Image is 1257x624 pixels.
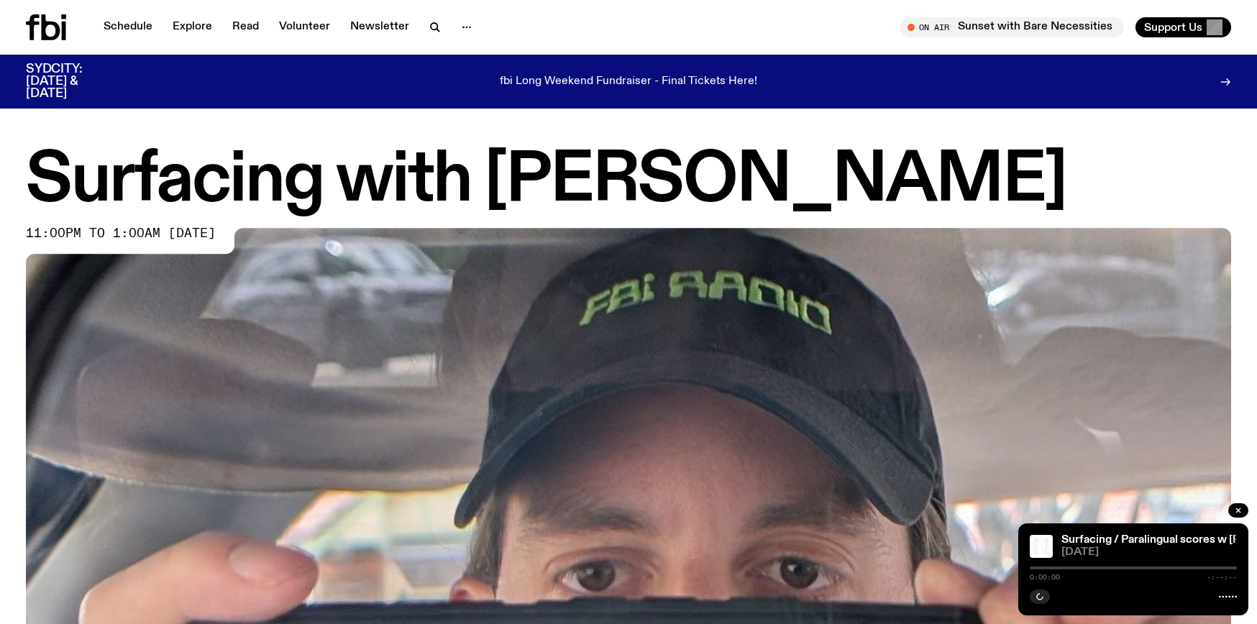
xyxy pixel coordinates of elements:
[164,17,221,37] a: Explore
[270,17,339,37] a: Volunteer
[1030,535,1053,558] img: Paralingual scores by Clara Mosconi
[900,17,1124,37] button: On AirSunset with Bare Necessities
[1061,547,1237,558] span: [DATE]
[26,149,1231,214] h1: Surfacing with [PERSON_NAME]
[1144,21,1202,34] span: Support Us
[500,75,757,88] p: fbi Long Weekend Fundraiser - Final Tickets Here!
[224,17,268,37] a: Read
[26,63,118,100] h3: SYDCITY: [DATE] & [DATE]
[1207,574,1237,581] span: -:--:--
[95,17,161,37] a: Schedule
[1135,17,1231,37] button: Support Us
[342,17,418,37] a: Newsletter
[26,228,216,239] span: 11:00pm to 1:00am [DATE]
[1030,574,1060,581] span: 0:00:00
